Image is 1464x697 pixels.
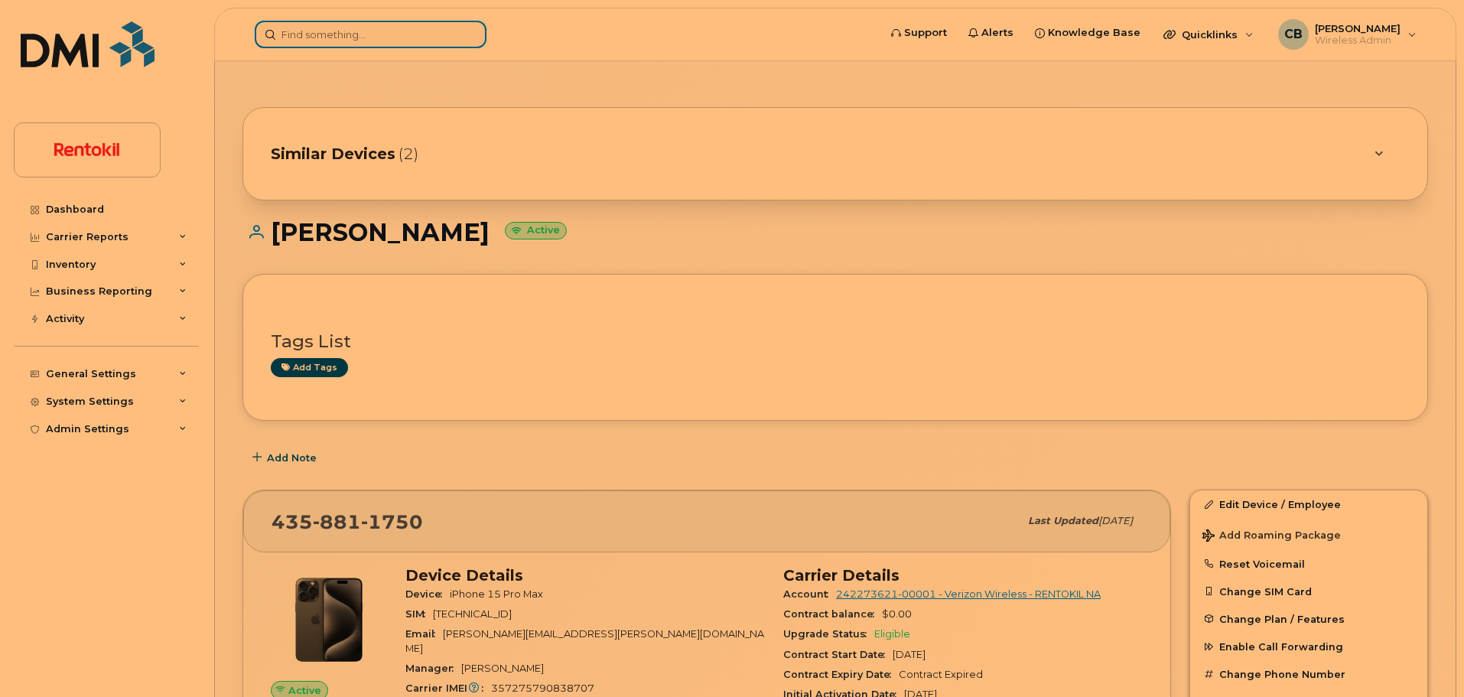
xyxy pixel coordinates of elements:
[450,588,543,600] span: iPhone 15 Pro Max
[242,219,1428,246] h1: [PERSON_NAME]
[405,566,765,585] h3: Device Details
[1190,605,1427,633] button: Change Plan / Features
[1219,641,1343,653] span: Enable Call Forwarding
[1190,519,1427,550] button: Add Roaming Package
[783,588,836,600] span: Account
[783,608,882,620] span: Contract balance
[405,628,443,640] span: Email
[1190,490,1427,518] a: Edit Device / Employee
[1190,660,1427,688] button: Change Phone Number
[874,628,910,640] span: Eligible
[783,628,874,640] span: Upgrade Status
[242,444,330,471] button: Add Note
[361,510,423,533] span: 1750
[461,663,544,674] span: [PERSON_NAME]
[399,143,418,165] span: (2)
[1202,529,1341,544] span: Add Roaming Package
[1028,515,1098,526] span: Last updated
[271,358,348,377] a: Add tags
[899,669,983,680] span: Contract Expired
[313,510,361,533] span: 881
[271,143,395,165] span: Similar Devices
[1190,633,1427,660] button: Enable Call Forwarding
[405,608,433,620] span: SIM
[882,608,912,620] span: $0.00
[405,588,450,600] span: Device
[267,451,317,465] span: Add Note
[405,628,764,653] span: [PERSON_NAME][EMAIL_ADDRESS][PERSON_NAME][DOMAIN_NAME]
[505,222,567,239] small: Active
[405,682,491,694] span: Carrier IMEI
[1098,515,1133,526] span: [DATE]
[272,510,423,533] span: 435
[1219,613,1345,624] span: Change Plan / Features
[405,663,461,674] span: Manager
[893,649,926,660] span: [DATE]
[271,332,1400,351] h3: Tags List
[783,669,899,680] span: Contract Expiry Date
[283,574,375,666] img: iPhone_15_Pro_Black.png
[1190,578,1427,605] button: Change SIM Card
[1190,550,1427,578] button: Reset Voicemail
[783,566,1143,585] h3: Carrier Details
[783,649,893,660] span: Contract Start Date
[1397,630,1453,686] iframe: Messenger Launcher
[491,682,594,694] span: 357275790838707
[433,608,512,620] span: [TECHNICAL_ID]
[836,588,1101,600] a: 242273621-00001 - Verizon Wireless - RENTOKIL NA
